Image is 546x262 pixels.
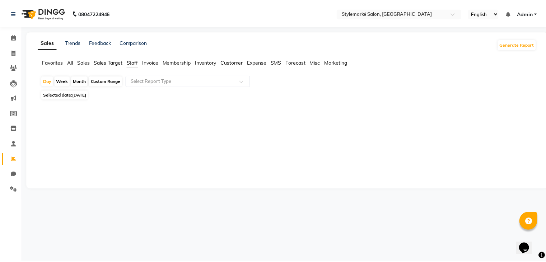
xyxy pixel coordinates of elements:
span: Invoice [144,59,160,65]
span: Staff [128,59,139,65]
span: Expense [249,59,269,65]
span: Favorites [42,59,64,65]
a: Trends [66,39,81,45]
span: Inventory [197,59,218,65]
a: Feedback [90,39,112,45]
div: Day [42,76,53,86]
span: Membership [164,59,192,65]
span: All [68,59,74,65]
span: Selected date: [42,90,89,99]
span: Misc [313,59,323,65]
iframe: chat widget [521,233,544,255]
a: Comparison [121,39,148,45]
span: Sales Target [95,59,123,65]
span: Forecast [288,59,308,65]
div: Month [72,76,88,86]
span: SMS [273,59,284,65]
div: Week [55,76,70,86]
img: logo [18,3,67,23]
span: [DATE] [73,92,87,97]
span: Marketing [327,59,350,65]
span: Admin [522,9,538,17]
span: Customer [223,59,245,65]
b: 08047224946 [79,3,111,23]
div: Custom Range [90,76,123,86]
span: Sales [78,59,90,65]
a: Sales [38,36,57,49]
button: Generate Report [503,39,541,49]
